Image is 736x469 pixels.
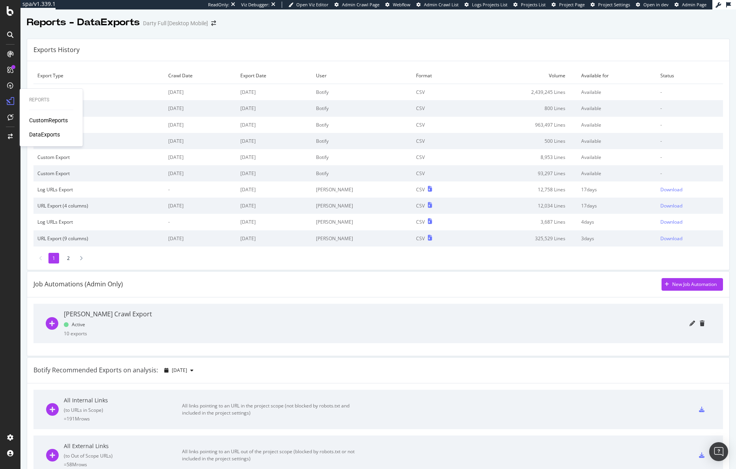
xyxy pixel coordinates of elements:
[466,198,577,214] td: 12,034 Lines
[64,396,182,404] div: All Internal Links
[164,230,236,247] td: [DATE]
[581,170,652,177] div: Available
[37,170,160,177] div: Custom Export
[662,278,723,291] button: New Job Automation
[660,202,719,209] a: Download
[416,2,459,8] a: Admin Crawl List
[29,116,68,124] a: CustomReports
[37,235,160,242] div: URL Export (9 columns)
[164,133,236,149] td: [DATE]
[643,2,669,7] span: Open in dev
[660,202,682,209] div: Download
[466,84,577,101] td: 2,439,245 Lines
[577,230,656,247] td: 3 days
[236,181,312,198] td: [DATE]
[660,186,719,193] a: Download
[342,2,379,7] span: Admin Crawl Page
[29,131,60,138] div: DataExports
[37,186,160,193] div: Log URLs Export
[164,181,236,198] td: -
[393,2,411,7] span: Webflow
[164,149,236,165] td: [DATE]
[682,2,706,7] span: Admin Page
[660,235,682,242] div: Download
[236,165,312,181] td: [DATE]
[164,100,236,116] td: [DATE]
[581,105,652,112] div: Available
[466,67,577,84] td: Volume
[675,2,706,8] a: Admin Page
[656,149,723,165] td: -
[466,181,577,198] td: 12,758 Lines
[312,149,412,165] td: Botify
[591,2,630,8] a: Project Settings
[699,407,704,412] div: csv-export
[412,165,466,181] td: CSV
[660,186,682,193] div: Download
[27,16,140,29] div: Reports - DataExports
[581,154,652,161] div: Available
[466,133,577,149] td: 500 Lines
[412,117,466,133] td: CSV
[577,67,656,84] td: Available for
[312,84,412,101] td: Botify
[656,133,723,149] td: -
[64,330,87,337] div: 10 exports
[64,461,182,468] div: = 58M rows
[37,89,160,95] div: Custom Export
[656,100,723,116] td: -
[312,117,412,133] td: Botify
[164,165,236,181] td: [DATE]
[656,165,723,181] td: -
[466,100,577,116] td: 800 Lines
[412,133,466,149] td: CSV
[424,2,459,7] span: Admin Crawl List
[46,317,58,330] div: plus-circle
[236,149,312,165] td: [DATE]
[660,219,719,225] a: Download
[48,253,59,263] li: 1
[33,366,158,375] div: Botify Recommended Exports on analysis:
[37,202,160,209] div: URL Export (4 columns)
[581,138,652,144] div: Available
[29,97,73,103] div: Reports
[656,117,723,133] td: -
[236,214,312,230] td: [DATE]
[466,214,577,230] td: 3,687 Lines
[312,181,412,198] td: [PERSON_NAME]
[236,230,312,247] td: [DATE]
[37,154,160,161] div: Custom Export
[143,19,208,27] div: Darty Full [Desktop Mobile]
[412,67,466,84] td: Format
[164,84,236,101] td: [DATE]
[660,219,682,225] div: Download
[656,67,723,84] td: Status
[64,442,182,450] div: All External Links
[598,2,630,7] span: Project Settings
[416,186,425,193] div: CSV
[513,2,546,8] a: Projects List
[37,105,160,112] div: Custom Export
[412,149,466,165] td: CSV
[581,121,652,128] div: Available
[699,452,704,458] div: csv-export
[412,84,466,101] td: CSV
[37,219,160,225] div: Log URLs Export
[312,214,412,230] td: [PERSON_NAME]
[37,138,160,144] div: Custom Export
[312,100,412,116] td: Botify
[236,84,312,101] td: [DATE]
[690,321,695,326] div: pencil
[64,452,182,459] div: ( to Out of Scope URLs )
[63,253,74,263] li: 2
[236,133,312,149] td: [DATE]
[64,415,182,422] div: = 191M rows
[636,2,669,8] a: Open in dev
[312,133,412,149] td: Botify
[552,2,585,8] a: Project Page
[236,67,312,84] td: Export Date
[521,2,546,7] span: Projects List
[241,2,269,8] div: Viz Debugger:
[182,448,359,462] div: All links pointing to an URL out of the project scope (blocked by robots.txt or not included in t...
[466,165,577,181] td: 93,297 Lines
